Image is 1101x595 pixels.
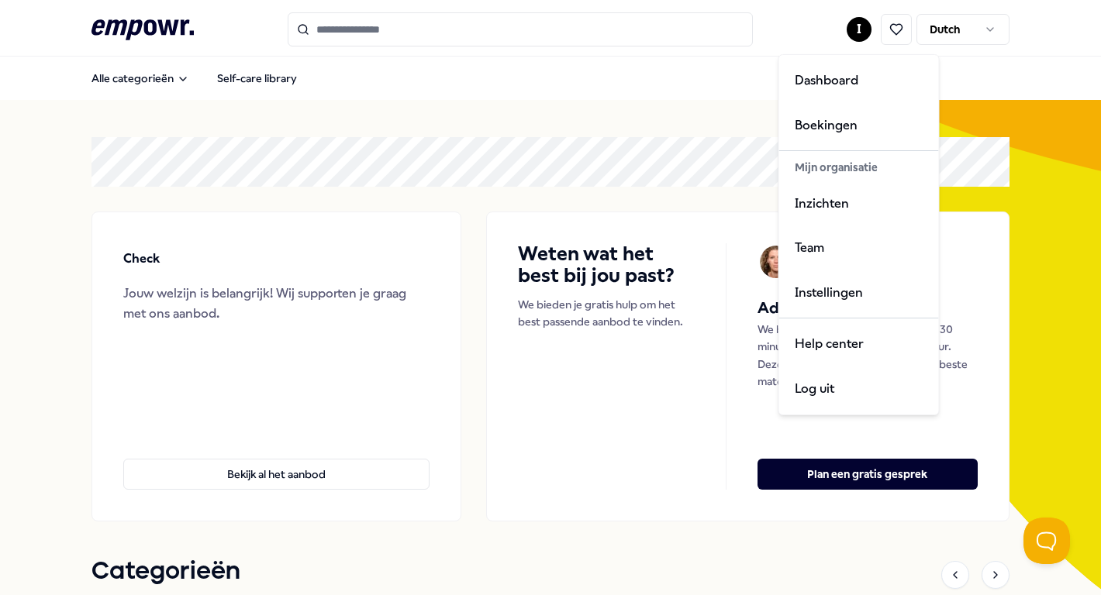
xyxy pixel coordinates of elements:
div: I [778,54,940,415]
a: Team [782,225,936,270]
a: Help center [782,322,936,366]
a: Dashboard [782,58,936,103]
a: Inzichten [782,181,936,226]
div: Log uit [782,366,936,411]
a: Instellingen [782,270,936,315]
div: Mijn organisatie [782,154,936,181]
a: Boekingen [782,103,936,148]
